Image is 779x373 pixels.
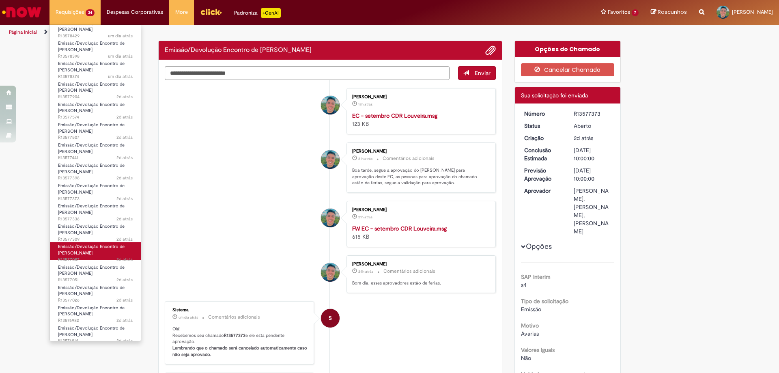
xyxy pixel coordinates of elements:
[108,33,133,39] time: 29/09/2025 17:04:18
[58,114,133,121] span: R13577574
[50,80,141,97] a: Aberto R13577904 : Emissão/Devolução Encontro de Contas Fornecedor
[518,122,568,130] dt: Status
[521,306,541,313] span: Emissão
[172,308,308,313] div: Sistema
[234,8,281,18] div: Padroniza
[58,33,133,39] span: R13578429
[58,40,125,53] span: Emissão/Devolução Encontro de [PERSON_NAME]
[50,141,141,158] a: Aberto R13577441 : Emissão/Devolução Encontro de Contas Fornecedor
[352,112,487,128] div: 123 KB
[116,277,133,283] span: 2d atrás
[58,53,133,60] span: R13578398
[521,273,551,280] b: SAP Interim
[108,73,133,80] time: 29/09/2025 16:56:54
[521,346,555,354] b: Valores Iguais
[116,277,133,283] time: 29/09/2025 13:58:23
[50,222,141,239] a: Aberto R13577309 : Emissão/Devolução Encontro de Contas Fornecedor
[58,101,125,114] span: Emissão/Devolução Encontro de [PERSON_NAME]
[116,297,133,303] time: 29/09/2025 13:53:27
[518,110,568,118] dt: Número
[58,155,133,161] span: R13577441
[108,73,133,80] span: um dia atrás
[116,216,133,222] time: 29/09/2025 14:36:43
[116,317,133,323] time: 29/09/2025 13:47:26
[358,269,373,274] span: 24h atrás
[352,280,487,287] p: Bom dia, esses aprovadores estão de ferias.
[58,236,133,243] span: R13577309
[116,338,133,344] span: 2d atrás
[321,309,340,328] div: System
[58,142,125,155] span: Emissão/Devolução Encontro de [PERSON_NAME]
[521,281,527,289] span: s4
[58,60,125,73] span: Emissão/Devolução Encontro de [PERSON_NAME]
[358,156,372,161] span: 21h atrás
[108,53,133,59] time: 29/09/2025 17:00:58
[50,181,141,199] a: Aberto R13577373 : Emissão/Devolução Encontro de Contas Fornecedor
[116,134,133,140] time: 29/09/2025 14:59:10
[224,332,245,339] b: R13577373
[50,121,141,138] a: Aberto R13577507 : Emissão/Devolução Encontro de Contas Fornecedor
[521,354,531,362] span: Não
[116,196,133,202] span: 2d atrás
[358,269,373,274] time: 30/09/2025 11:18:24
[383,268,435,275] small: Comentários adicionais
[518,146,568,162] dt: Conclusão Estimada
[352,112,437,119] a: EC - setembro CDR Louveira.msg
[116,236,133,242] time: 29/09/2025 14:32:34
[475,69,491,77] span: Enviar
[358,156,372,161] time: 30/09/2025 14:16:44
[352,167,487,186] p: Boa tarde, segue a aprovação do [PERSON_NAME] para aprovação deste EC, as pessoas para aprovação ...
[574,134,593,142] time: 29/09/2025 14:41:57
[574,110,611,118] div: R13577373
[116,236,133,242] span: 2d atrás
[352,95,487,99] div: [PERSON_NAME]
[485,45,496,56] button: Adicionar anexos
[58,285,125,297] span: Emissão/Devolução Encontro de [PERSON_NAME]
[116,297,133,303] span: 2d atrás
[116,257,133,263] time: 29/09/2025 14:03:28
[107,8,163,16] span: Despesas Corporativas
[58,338,133,344] span: R13576914
[352,207,487,212] div: [PERSON_NAME]
[321,209,340,227] div: Sostenys Campos Souza
[58,317,133,324] span: R13576982
[574,187,611,235] div: [PERSON_NAME], [PERSON_NAME], [PERSON_NAME]
[58,94,133,100] span: R13577904
[179,315,198,320] span: um dia atrás
[1,4,43,20] img: ServiceNow
[6,25,513,40] ul: Trilhas de página
[352,149,487,154] div: [PERSON_NAME]
[58,203,125,216] span: Emissão/Devolução Encontro de [PERSON_NAME]
[58,325,125,338] span: Emissão/Devolução Encontro de [PERSON_NAME]
[515,41,621,57] div: Opções do Chamado
[518,187,568,195] dt: Aprovador
[108,53,133,59] span: um dia atrás
[116,155,133,161] span: 2d atrás
[50,283,141,301] a: Aberto R13577026 : Emissão/Devolução Encontro de Contas Fornecedor
[116,94,133,100] span: 2d atrás
[86,9,95,16] span: 34
[518,134,568,142] dt: Criação
[521,298,568,305] b: Tipo de solicitação
[116,257,133,263] span: 2d atrás
[58,20,125,32] span: Emissão/Devolução Encontro de [PERSON_NAME]
[50,304,141,321] a: Aberto R13576982 : Emissão/Devolução Encontro de Contas Fornecedor
[116,175,133,181] span: 2d atrás
[116,196,133,202] time: 29/09/2025 14:41:58
[358,215,372,220] time: 30/09/2025 14:16:32
[58,175,133,181] span: R13577398
[116,114,133,120] time: 29/09/2025 15:08:12
[358,215,372,220] span: 21h atrás
[321,150,340,169] div: Sostenys Campos Souza
[208,314,260,321] small: Comentários adicionais
[608,8,630,16] span: Favoritos
[574,122,611,130] div: Aberto
[108,33,133,39] span: um dia atrás
[58,257,133,263] span: R13577087
[116,175,133,181] time: 29/09/2025 14:45:02
[50,19,141,36] a: Aberto R13578429 : Emissão/Devolução Encontro de Contas Fornecedor
[116,134,133,140] span: 2d atrás
[321,96,340,114] div: Sostenys Campos Souza
[358,102,372,107] time: 30/09/2025 17:07:46
[352,224,487,241] div: 615 KB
